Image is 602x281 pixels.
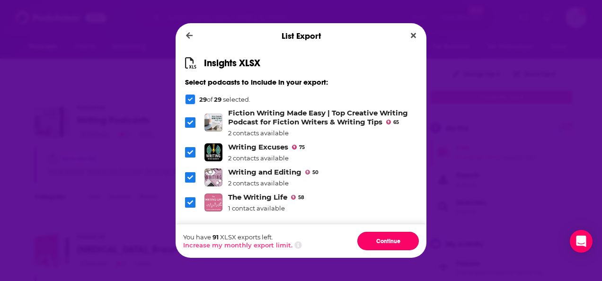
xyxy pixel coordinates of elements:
span: 50 [312,171,319,175]
a: Fiction Writing Made Easy | Top Creative Writing Podcast for Fiction Writers & Writing Tips [228,108,408,126]
span: 65 [393,121,399,124]
div: Open Intercom Messenger [570,230,593,253]
div: 2 contacts available [228,179,319,187]
a: 58 [291,195,304,200]
button: Increase my monthly export limit. [183,241,292,249]
div: 2 contacts available [228,154,305,162]
h1: Insights XLSX [204,57,260,69]
div: List Export [176,23,426,49]
a: Writing Excuses [228,142,288,151]
button: Continue [357,232,419,250]
span: 58 [298,196,304,200]
span: 75 [299,146,305,149]
div: 2 contacts available [228,129,417,137]
button: Close [407,30,420,42]
a: 50 [305,170,319,175]
img: Writing Excuses [204,143,222,161]
a: 75 [292,145,305,149]
a: Writing and Editing [228,167,301,176]
h3: Select podcasts to include in your export: [185,78,417,87]
a: The Writing Life [228,193,287,202]
span: 29 [199,96,207,103]
img: The Writing Life [204,193,222,211]
span: 29 [214,96,221,103]
a: 65 [386,120,399,124]
p: of selected. [199,96,250,103]
p: You have XLSX exports left. [183,233,302,241]
div: 1 contact available [228,204,304,212]
span: 91 [212,233,219,241]
img: Fiction Writing Made Easy | Top Creative Writing Podcast for Fiction Writers & Writing Tips [204,114,222,132]
img: Writing and Editing [204,168,222,186]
